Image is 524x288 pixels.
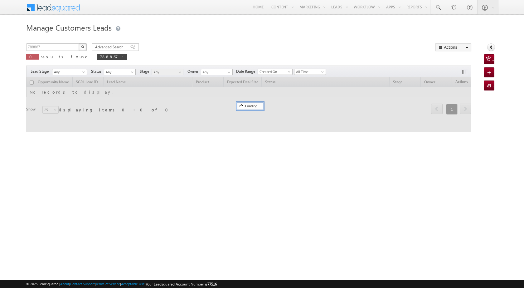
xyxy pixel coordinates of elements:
span: Your Leadsquared Account Number is [146,282,217,286]
span: Lead Stage [31,69,51,74]
span: Manage Customers Leads [26,22,112,32]
a: Any [104,69,136,75]
span: Stage [140,69,152,74]
span: Status [91,69,104,74]
input: Type to Search [201,69,233,75]
span: results found [41,54,90,59]
a: Show All Items [224,69,232,76]
span: 77516 [207,282,217,286]
a: All Time [294,69,326,75]
a: Contact Support [70,282,95,286]
button: Actions [435,43,471,51]
span: Any [52,69,85,75]
span: 788867 [100,54,118,59]
a: Created On [258,69,293,75]
a: Acceptable Use [121,282,145,286]
span: 0 [29,54,36,59]
a: Terms of Service [96,282,120,286]
a: Any [152,69,183,75]
span: Advanced Search [95,44,125,50]
span: Any [104,69,134,75]
span: Any [152,69,182,75]
span: All Time [294,69,324,75]
span: Date Range [236,69,258,74]
img: Search [81,45,84,48]
span: © 2025 LeadSquared | | | | | [26,281,217,287]
a: About [60,282,69,286]
a: Any [52,69,87,75]
div: Loading... [237,102,264,110]
span: Owner [187,69,201,74]
span: Created On [258,69,290,75]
